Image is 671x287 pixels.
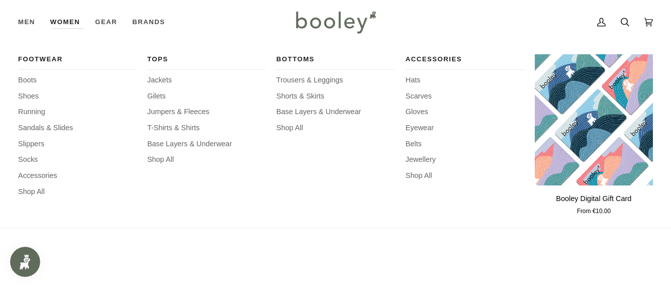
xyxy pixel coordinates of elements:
span: Women [50,17,80,27]
a: Bottoms [276,54,395,70]
span: Tops [147,54,265,64]
a: Shorts & Skirts [276,91,395,102]
a: Jewellery [406,154,524,165]
a: Tops [147,54,265,70]
span: Men [18,17,35,27]
iframe: Button to open loyalty program pop-up [10,247,40,277]
a: Accessories [406,54,524,70]
a: Gilets [147,91,265,102]
a: Socks [18,154,136,165]
a: Boots [18,75,136,86]
a: Booley Digital Gift Card [535,189,653,216]
a: Belts [406,139,524,150]
span: Footwear [18,54,136,64]
a: Gloves [406,107,524,118]
a: Shoes [18,91,136,102]
a: Footwear [18,54,136,70]
a: Shop All [406,170,524,181]
a: T-Shirts & Shirts [147,123,265,134]
a: Running [18,107,136,118]
span: Gear [95,17,117,27]
a: Accessories [18,170,136,181]
a: Shop All [147,154,265,165]
span: From €10.00 [577,207,611,216]
span: Bottoms [276,54,395,64]
a: Sandals & Slides [18,123,136,134]
span: Accessories [406,54,524,64]
a: Slippers [18,139,136,150]
a: Shop All [276,123,395,134]
a: Scarves [406,91,524,102]
a: Base Layers & Underwear [147,139,265,150]
a: Base Layers & Underwear [276,107,395,118]
a: Booley Digital Gift Card [535,54,653,185]
a: Trousers & Leggings [276,75,395,86]
a: Shop All [18,186,136,198]
a: Jumpers & Fleeces [147,107,265,118]
a: Hats [406,75,524,86]
p: Booley Digital Gift Card [556,194,631,205]
a: Eyewear [406,123,524,134]
product-grid-item-variant: €10.00 [535,54,653,185]
a: Jackets [147,75,265,86]
span: Brands [132,17,165,27]
img: Booley [292,8,379,37]
product-grid-item: Booley Digital Gift Card [535,54,653,216]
